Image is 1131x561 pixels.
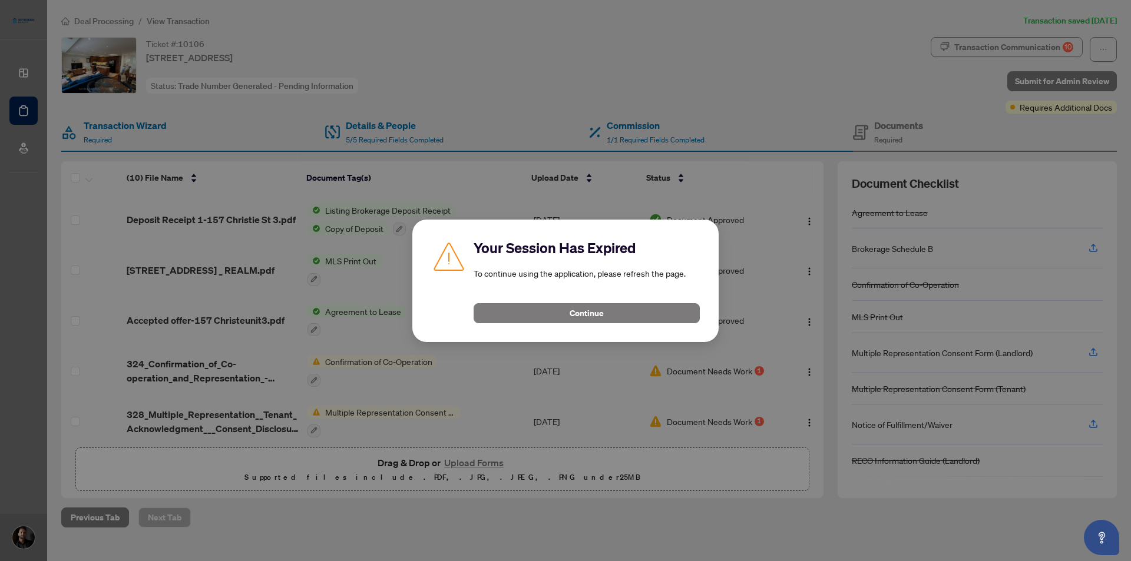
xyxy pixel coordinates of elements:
[431,238,467,274] img: Caution icon
[474,303,700,323] button: Continue
[474,238,700,257] h2: Your Session Has Expired
[570,304,604,323] span: Continue
[1084,520,1119,555] button: Open asap
[474,238,700,323] div: To continue using the application, please refresh the page.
